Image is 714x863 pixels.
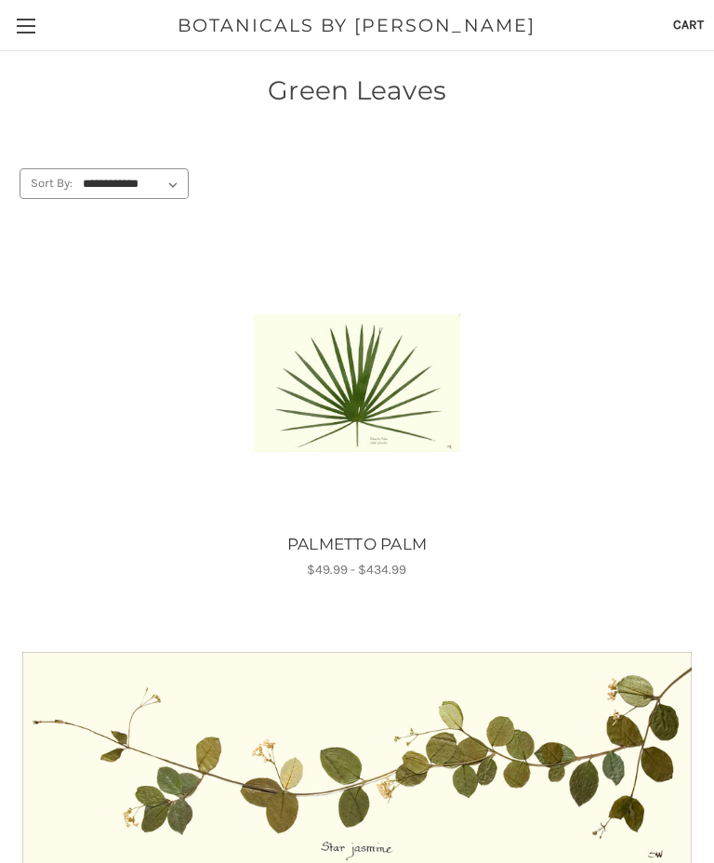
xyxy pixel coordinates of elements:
[20,169,73,197] label: Sort By:
[254,247,460,520] a: PALMETTO PALM, Price range from $49.99 to $434.99
[307,562,406,578] span: $49.99 - $434.99
[251,533,463,557] a: PALMETTO PALM, Price range from $49.99 to $434.99
[17,25,35,27] span: Toggle menu
[254,314,460,452] img: Unframed
[178,12,535,39] span: BOTANICALS BY [PERSON_NAME]
[673,17,704,33] span: Cart
[663,2,714,47] a: Cart with 0 items
[20,71,694,110] h1: Green Leaves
